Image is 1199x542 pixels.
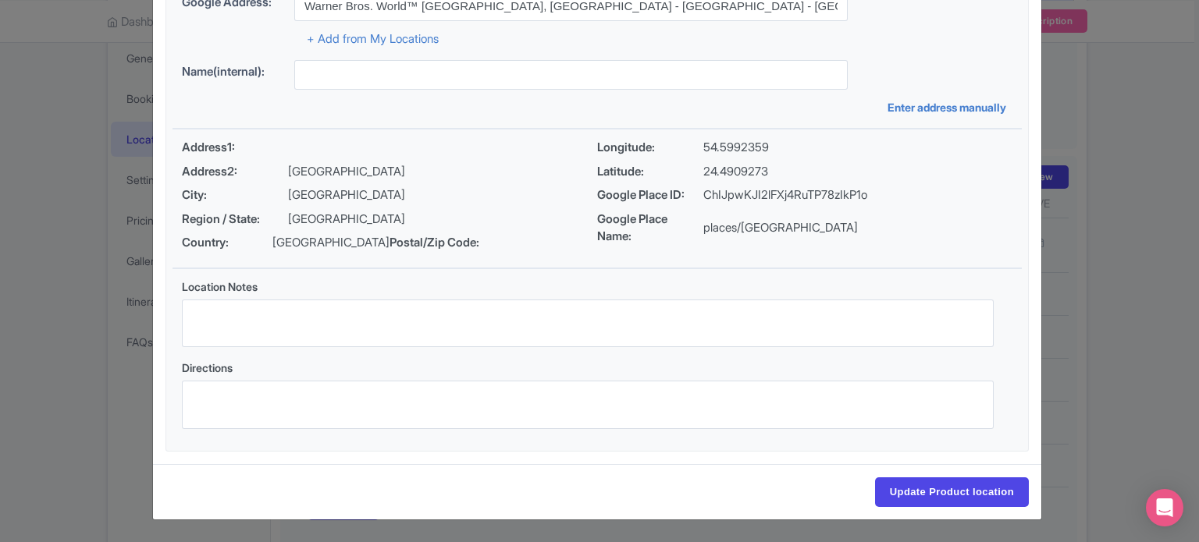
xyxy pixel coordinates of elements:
span: Country: [182,234,272,252]
span: Latitude: [597,163,703,181]
span: Google Place ID: [597,186,703,204]
p: [GEOGRAPHIC_DATA] [288,211,405,228]
p: [GEOGRAPHIC_DATA] [272,234,390,252]
span: Postal/Zip Code: [390,234,496,252]
p: 54.5992359 [703,139,769,157]
div: Open Intercom Messenger [1146,489,1183,526]
span: Address1: [182,139,288,157]
a: + Add from My Locations [307,31,439,46]
span: City: [182,186,288,204]
span: Directions [182,361,233,374]
p: places/[GEOGRAPHIC_DATA] [703,219,858,237]
p: ChIJpwKJI2lFXj4RuTP78zIkP1o [703,186,867,204]
span: Region / State: [182,211,288,228]
span: Google Place Name: [597,211,703,246]
p: [GEOGRAPHIC_DATA] [288,186,405,204]
span: Location Notes [182,280,258,293]
a: Enter address manually [888,99,1012,115]
p: 24.4909273 [703,163,768,181]
p: [GEOGRAPHIC_DATA] [288,163,405,181]
label: Name(internal): [182,63,282,81]
span: Longitude: [597,139,703,157]
span: Address2: [182,163,288,181]
input: Update Product location [875,477,1029,507]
